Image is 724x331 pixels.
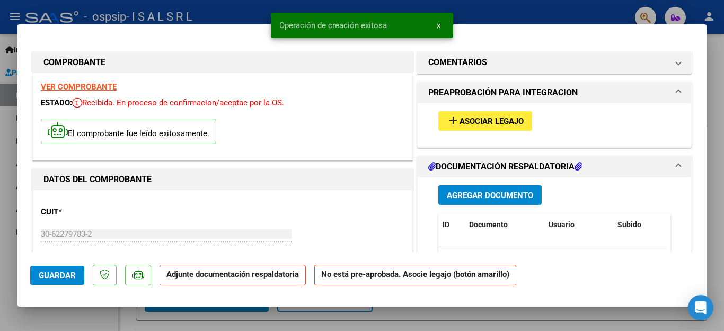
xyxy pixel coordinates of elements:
mat-expansion-panel-header: DOCUMENTACIÓN RESPALDATORIA [418,156,691,177]
span: ID [443,220,449,229]
strong: No está pre-aprobada. Asocie legajo (botón amarillo) [314,265,516,285]
h1: COMENTARIOS [428,56,487,69]
button: Agregar Documento [438,185,542,205]
datatable-header-cell: Subido [613,213,666,236]
datatable-header-cell: Usuario [544,213,613,236]
div: No data to display [438,247,666,274]
span: Agregar Documento [447,191,533,200]
mat-expansion-panel-header: PREAPROBACIÓN PARA INTEGRACION [418,82,691,103]
div: PREAPROBACIÓN PARA INTEGRACION [418,103,691,147]
span: Usuario [549,220,575,229]
strong: DATOS DEL COMPROBANTE [43,174,152,184]
h1: PREAPROBACIÓN PARA INTEGRACION [428,86,578,99]
button: Asociar Legajo [438,111,532,131]
button: x [428,16,449,35]
span: Documento [469,220,508,229]
datatable-header-cell: Documento [465,213,544,236]
mat-icon: add [447,114,460,127]
mat-expansion-panel-header: COMENTARIOS [418,52,691,73]
span: ESTADO: [41,98,72,108]
h1: DOCUMENTACIÓN RESPALDATORIA [428,160,582,173]
p: El comprobante fue leído exitosamente. [41,119,216,145]
p: CUIT [41,206,150,218]
strong: Adjunte documentación respaldatoria [166,270,299,279]
strong: COMPROBANTE [43,57,105,67]
span: x [437,21,440,30]
a: VER COMPROBANTE [41,82,117,92]
span: Recibida. En proceso de confirmacion/aceptac por la OS. [72,98,284,108]
span: Guardar [39,271,76,280]
span: Subido [617,220,641,229]
button: Guardar [30,266,84,285]
div: Open Intercom Messenger [688,295,713,320]
span: Asociar Legajo [460,117,524,126]
span: Operación de creación exitosa [279,20,387,31]
datatable-header-cell: ID [438,213,465,236]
